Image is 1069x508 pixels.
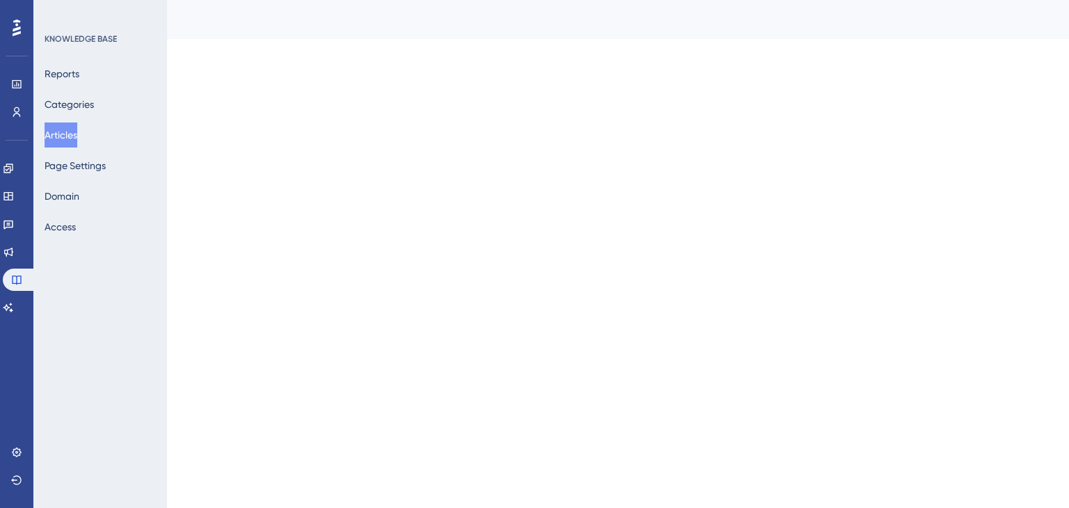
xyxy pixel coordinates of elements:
button: Reports [45,61,79,86]
button: Domain [45,184,79,209]
button: Categories [45,92,94,117]
button: Articles [45,122,77,148]
div: KNOWLEDGE BASE [45,33,117,45]
button: Access [45,214,76,239]
button: Page Settings [45,153,106,178]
